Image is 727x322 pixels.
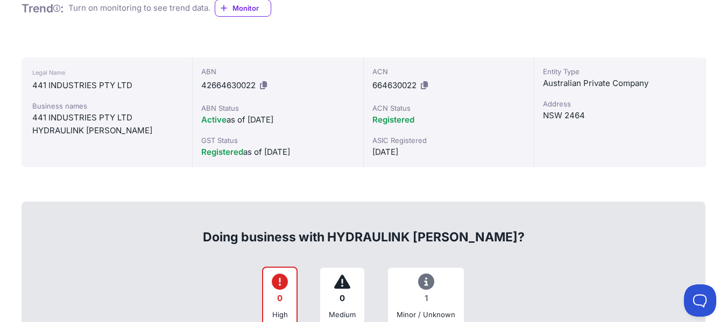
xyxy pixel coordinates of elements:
[543,77,696,90] div: Australian Private Company
[684,284,716,317] iframe: Toggle Customer Support
[32,124,181,137] div: HYDRAULINK [PERSON_NAME]
[32,101,181,111] div: Business names
[201,66,355,77] div: ABN
[22,1,64,16] h1: Trend :
[272,309,288,320] div: High
[33,211,694,246] div: Doing business with HYDRAULINK [PERSON_NAME]?
[329,288,356,309] div: 0
[201,80,256,90] span: 42664630022
[32,111,181,124] div: 441 INDUSTRIES PTY LTD
[32,79,181,92] div: 441 INDUSTRIES PTY LTD
[397,288,455,309] div: 1
[543,109,696,122] div: NSW 2464
[397,309,455,320] div: Minor / Unknown
[272,288,288,309] div: 0
[201,103,355,113] div: ABN Status
[201,146,355,159] div: as of [DATE]
[543,66,696,77] div: Entity Type
[201,115,227,125] span: Active
[372,135,526,146] div: ASIC Registered
[372,80,417,90] span: 664630022
[372,103,526,113] div: ACN Status
[201,135,355,146] div: GST Status
[329,309,356,320] div: Medium
[201,113,355,126] div: as of [DATE]
[543,98,696,109] div: Address
[372,66,526,77] div: ACN
[372,146,526,159] div: [DATE]
[32,66,181,79] div: Legal Name
[232,3,271,13] span: Monitor
[68,2,210,15] div: Turn on monitoring to see trend data.
[201,147,243,157] span: Registered
[372,115,414,125] span: Registered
